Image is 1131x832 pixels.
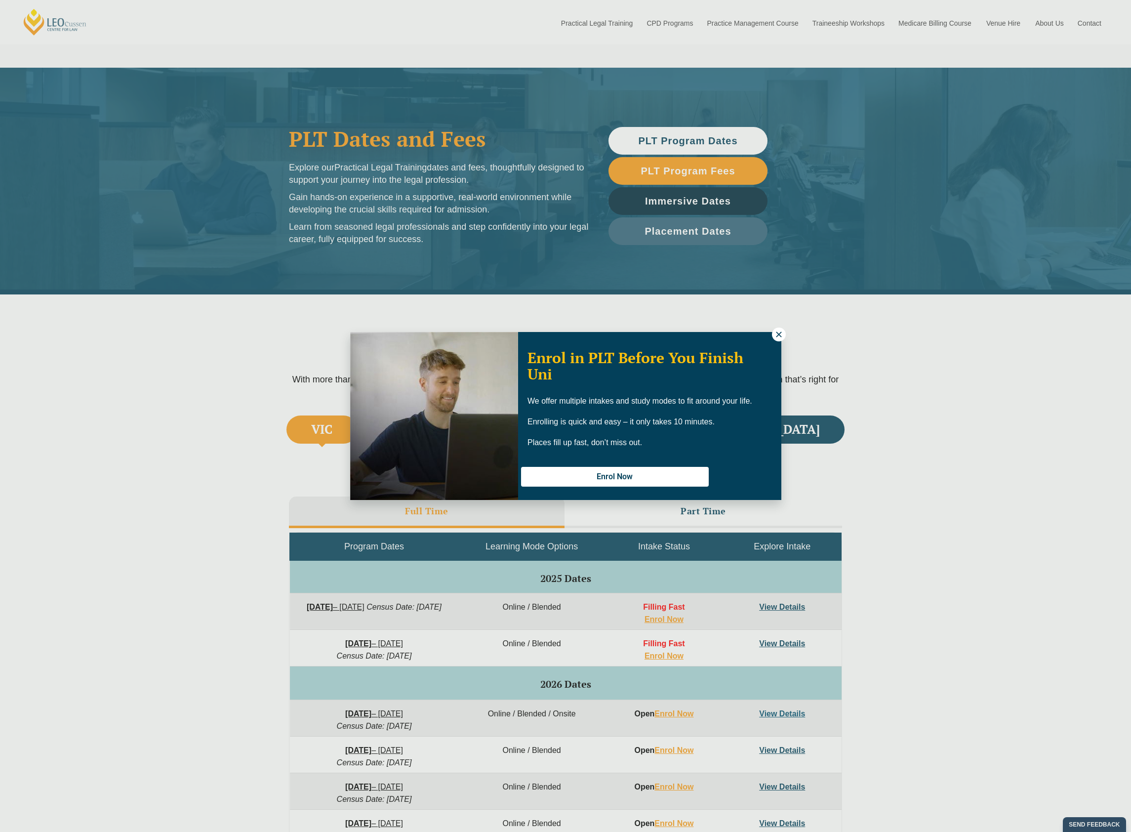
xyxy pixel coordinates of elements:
[772,328,786,341] button: Close
[527,417,715,426] span: Enrolling is quick and easy – it only takes 10 minutes.
[350,332,518,500] img: Woman in yellow blouse holding folders looking to the right and smiling
[1065,766,1106,807] iframe: LiveChat chat widget
[527,348,743,384] span: Enrol in PLT Before You Finish Uni
[521,467,709,487] button: Enrol Now
[527,397,752,405] span: We offer multiple intakes and study modes to fit around your life.
[527,438,642,447] span: Places fill up fast, don’t miss out.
